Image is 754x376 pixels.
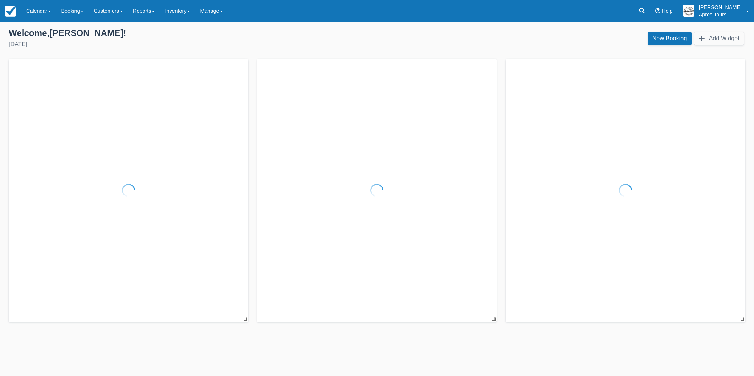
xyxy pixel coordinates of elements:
[5,6,16,17] img: checkfront-main-nav-mini-logo.png
[9,28,371,39] div: Welcome , [PERSON_NAME] !
[699,11,742,18] p: Apres Tours
[683,5,694,17] img: A1
[694,32,744,45] button: Add Widget
[648,32,692,45] a: New Booking
[655,8,660,13] i: Help
[699,4,742,11] p: [PERSON_NAME]
[662,8,673,14] span: Help
[9,40,371,49] div: [DATE]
